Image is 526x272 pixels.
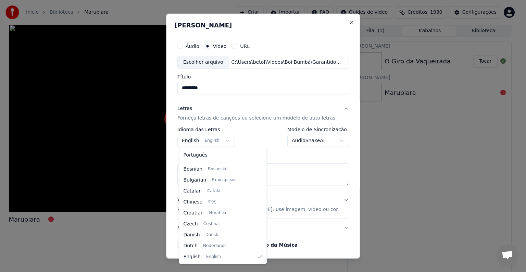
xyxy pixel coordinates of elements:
[183,232,200,238] span: Danish
[183,152,207,159] span: Português
[208,199,216,205] span: 中文
[206,254,221,260] span: English
[183,221,198,227] span: Czech
[183,188,202,195] span: Catalan
[183,199,202,206] span: Chinese
[203,221,219,227] span: Čeština
[183,254,201,260] span: English
[183,177,206,184] span: Bulgarian
[183,210,203,217] span: Croatian
[209,210,226,216] span: Hrvatski
[207,188,220,194] span: Català
[203,243,226,249] span: Nederlands
[183,166,202,173] span: Bosnian
[205,232,218,238] span: Dansk
[212,177,235,183] span: Български
[183,243,198,249] span: Dutch
[208,166,226,172] span: Bosanski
